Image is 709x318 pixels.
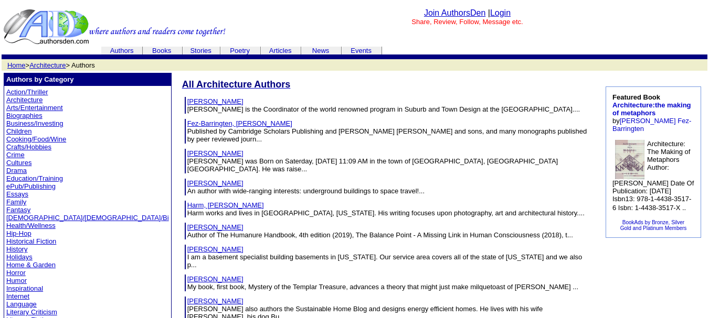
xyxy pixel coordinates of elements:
a: [PERSON_NAME] [187,223,244,231]
a: Horror [6,269,26,277]
a: [PERSON_NAME] [187,275,244,283]
a: Login [490,8,511,17]
img: cleardot.gif [260,50,261,51]
font: Harm works and lives in [GEOGRAPHIC_DATA], [US_STATE]. His writing focuses upon photography, art ... [187,209,585,217]
a: Inspirational [6,284,43,292]
a: Crafts/Hobbies [6,143,51,151]
img: header_logo2.gif [3,8,226,45]
a: News [312,47,330,54]
a: Fez-Barringten, [PERSON_NAME] [187,119,292,127]
font: Published by Cambridge Scholars Publishing and [PERSON_NAME] [PERSON_NAME] and sons, and many mon... [187,127,587,143]
a: Crime [6,151,25,159]
a: [DEMOGRAPHIC_DATA]/[DEMOGRAPHIC_DATA]/Bi [6,214,169,222]
font: All Architecture Authors [182,79,291,90]
a: Architecture [6,96,43,104]
a: Authors [110,47,134,54]
a: Biographies [6,112,43,119]
a: Drama [6,167,27,174]
a: Stories [190,47,211,54]
a: History [6,245,27,253]
b: Authors by Category [6,75,74,83]
img: cleardot.gif [220,50,221,51]
a: Arts/Entertainment [6,104,63,112]
a: [PERSON_NAME] [187,179,244,187]
font: by [612,93,691,133]
font: > > Authors [7,61,95,69]
b: Featured Book [612,93,691,117]
img: cleardot.gif [101,50,102,51]
a: Fantasy [6,206,30,214]
a: [PERSON_NAME] [187,149,244,157]
a: Literary Criticism [6,308,57,316]
a: Education/Training [6,174,63,182]
a: Children [6,127,31,135]
a: Hip-Hop [6,229,31,237]
a: Home [7,61,26,69]
a: Harm, [PERSON_NAME] [187,201,264,209]
img: cleardot.gif [182,50,183,51]
a: Architecture [29,61,66,69]
a: Cooking/Food/Wine [6,135,66,143]
font: I am a basement specialist building basements in [US_STATE]. Our service area covers all of the s... [187,253,583,269]
a: Join AuthorsDen [424,8,485,17]
a: Architecture:the making of metaphors [612,101,691,117]
a: [PERSON_NAME] [187,97,244,105]
a: Business/Investing [6,119,63,127]
font: My book, first book, Mystery of the Templar Treasure, advances a theory that might just make milq... [187,283,578,291]
a: Internet [6,292,29,300]
a: Cultures [6,159,31,167]
a: ePub/Publishing [6,182,56,190]
a: Essays [6,190,28,198]
a: Humor [6,277,27,284]
a: Poetry [230,47,250,54]
a: [PERSON_NAME] Fez-Barringten [612,117,691,133]
font: Architecture: The Making of Metaphors Author: [PERSON_NAME] Date Of Publication: [DATE] Isbn13: 9... [612,140,694,212]
font: | [488,8,511,17]
img: cleardot.gif [301,50,302,51]
font: Author of The Humanure Handbook, 4th edition (2019), The Balance Point - A Missing Link in Human ... [187,231,573,239]
img: 53450.jpg [615,140,644,179]
img: cleardot.gif [142,50,143,51]
a: Family [6,198,26,206]
img: cleardot.gif [382,50,382,51]
a: Articles [269,47,292,54]
font: [PERSON_NAME] is the Coordinator of the world renowned program in Suburb and Town Design at the [... [187,105,580,113]
font: [PERSON_NAME] was Born on Saterday, [DATE] 11:09 AM in the town of [GEOGRAPHIC_DATA], [GEOGRAPHIC... [187,157,558,173]
a: Language [6,300,37,308]
a: Holidays [6,253,33,261]
font: An author with wide-ranging interests: underground buildings to space travel!... [187,187,425,195]
img: cleardot.gif [341,50,342,51]
a: Home & Garden [6,261,56,269]
a: [PERSON_NAME] [187,245,244,253]
img: cleardot.gif [102,50,103,51]
a: All Architecture Authors [182,80,291,89]
font: Share, Review, Follow, Message etc. [411,18,523,26]
a: Books [152,47,171,54]
a: Historical Fiction [6,237,56,245]
a: Health/Wellness [6,222,56,229]
a: BookAds by Bronze, SilverGold and Platinum Members [620,220,687,231]
a: Action/Thriller [6,88,48,96]
a: Events [351,47,372,54]
a: [PERSON_NAME] [187,297,244,305]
